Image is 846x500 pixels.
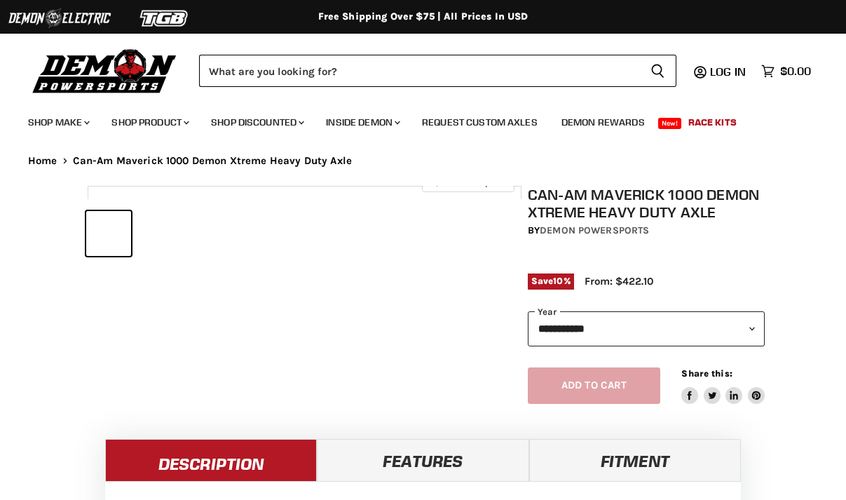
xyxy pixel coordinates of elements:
button: IMAGE thumbnail [332,211,376,256]
a: Features [317,439,528,481]
img: TGB Logo 2 [112,5,217,32]
button: IMAGE thumbnail [381,211,425,256]
input: Search [199,55,639,87]
a: Fitment [529,439,741,481]
span: 10 [553,276,563,286]
span: $0.00 [780,65,811,78]
button: IMAGE thumbnail [233,211,278,256]
ul: Main menu [18,102,807,137]
a: Log in [704,65,754,78]
aside: Share this: [681,367,765,405]
span: Save % [528,273,574,289]
img: Demon Electric Logo 2 [7,5,112,32]
span: From: $422.10 [585,275,653,288]
select: year [528,311,765,346]
img: Demon Powersports [28,46,182,95]
h1: Can-Am Maverick 1000 Demon Xtreme Heavy Duty Axle [528,186,765,221]
span: Log in [710,65,746,79]
a: Home [28,155,57,167]
a: $0.00 [754,61,818,81]
button: IMAGE thumbnail [184,211,229,256]
form: Product [199,55,676,87]
a: Demon Rewards [551,108,655,137]
a: Shop Discounted [200,108,313,137]
a: Description [105,439,317,481]
a: Inside Demon [315,108,409,137]
button: IMAGE thumbnail [86,211,131,256]
span: Can-Am Maverick 1000 Demon Xtreme Heavy Duty Axle [73,155,352,167]
a: Request Custom Axles [411,108,548,137]
button: Search [639,55,676,87]
a: Demon Powersports [540,224,649,236]
span: Click to expand [429,177,507,187]
button: IMAGE thumbnail [135,211,180,256]
a: Race Kits [678,108,747,137]
button: IMAGE thumbnail [282,211,327,256]
a: Shop Make [18,108,98,137]
span: Share this: [681,368,732,379]
div: by [528,223,765,238]
span: New! [658,118,682,129]
a: Shop Product [101,108,198,137]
